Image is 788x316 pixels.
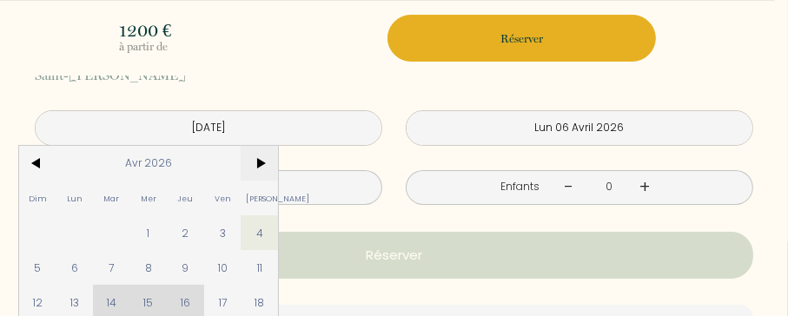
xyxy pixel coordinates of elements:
[407,111,752,145] input: Départ
[204,181,242,215] span: Ven
[241,181,278,215] span: [PERSON_NAME]
[56,181,94,215] span: Lun
[204,215,242,250] span: 3
[241,250,278,285] span: 11
[130,250,168,285] span: 8
[119,39,384,55] p: à partir de
[500,179,540,195] div: Enfants
[394,30,650,47] p: Réserver
[56,146,242,181] span: Avr 2026
[19,181,56,215] span: Dim
[167,250,204,285] span: 9
[130,215,168,250] span: 1
[167,215,204,250] span: 2
[19,250,56,285] span: 5
[35,232,753,279] button: Réserver
[387,15,656,62] button: Réserver
[241,146,278,181] span: >
[56,250,94,285] span: 6
[93,181,130,215] span: Mar
[167,181,204,215] span: Jeu
[93,250,130,285] span: 7
[19,146,56,181] span: <
[41,245,747,266] p: Réserver
[639,174,650,201] a: +
[204,250,242,285] span: 10
[241,215,278,250] span: 4
[565,174,574,201] a: -
[130,181,168,215] span: Mer
[119,22,384,39] p: 1200 €
[36,111,381,145] input: Arrivée
[594,179,625,195] div: 0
